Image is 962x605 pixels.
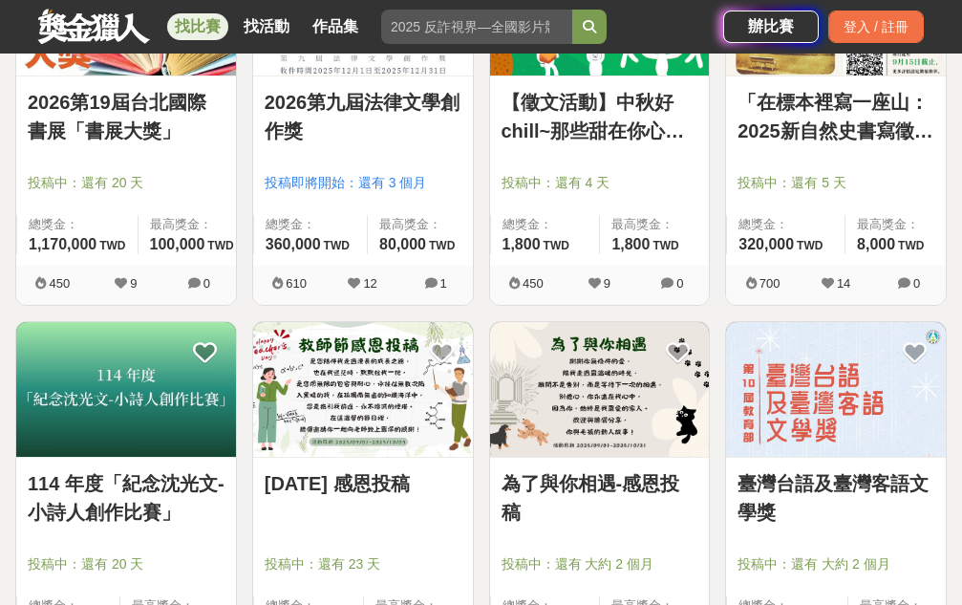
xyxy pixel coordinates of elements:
[324,239,350,252] span: TWD
[502,554,698,574] span: 投稿中：還有 大約 2 個月
[379,236,426,252] span: 80,000
[207,239,233,252] span: TWD
[502,236,541,252] span: 1,800
[828,11,924,43] div: 登入 / 註冊
[490,322,710,458] img: Cover Image
[49,276,70,291] span: 450
[898,239,924,252] span: TWD
[28,173,224,193] span: 投稿中：還有 20 天
[363,276,376,291] span: 12
[203,276,210,291] span: 0
[253,322,473,459] a: Cover Image
[265,469,461,498] a: [DATE] 感恩投稿
[502,469,698,527] a: 為了與你相遇-感恩投稿
[167,13,228,40] a: 找比賽
[837,276,850,291] span: 14
[759,276,780,291] span: 700
[253,322,473,458] img: Cover Image
[440,276,447,291] span: 1
[265,173,461,193] span: 投稿即將開始：還有 3 個月
[502,88,698,145] a: 【徵文活動】中秋好chill~那些甜在你心底的記憶！
[16,322,236,459] a: Cover Image
[16,322,236,458] img: Cover Image
[523,276,544,291] span: 450
[29,215,126,234] span: 總獎金：
[857,236,895,252] span: 8,000
[28,554,224,574] span: 投稿中：還有 20 天
[99,239,125,252] span: TWD
[379,215,460,234] span: 最高獎金：
[723,11,819,43] a: 辦比賽
[490,322,710,459] a: Cover Image
[236,13,297,40] a: 找活動
[676,276,683,291] span: 0
[544,239,569,252] span: TWD
[604,276,610,291] span: 9
[265,88,461,145] a: 2026第九屆法律文學創作獎
[286,276,307,291] span: 610
[150,236,205,252] span: 100,000
[381,10,572,44] input: 2025 反詐視界—全國影片競賽
[726,322,946,458] img: Cover Image
[265,554,461,574] span: 投稿中：還有 23 天
[28,469,224,527] a: 114 年度「紀念沈光文-小詩人創作比賽」
[130,276,137,291] span: 9
[726,322,946,459] a: Cover Image
[738,215,833,234] span: 總獎金：
[266,215,355,234] span: 總獎金：
[913,276,920,291] span: 0
[797,239,823,252] span: TWD
[738,236,794,252] span: 320,000
[305,13,366,40] a: 作品集
[738,173,934,193] span: 投稿中：還有 5 天
[652,239,678,252] span: TWD
[28,88,224,145] a: 2026第19屆台北國際書展「書展大獎」
[611,215,697,234] span: 最高獎金：
[738,554,934,574] span: 投稿中：還有 大約 2 個月
[502,215,588,234] span: 總獎金：
[266,236,321,252] span: 360,000
[857,215,934,234] span: 最高獎金：
[738,88,934,145] a: 「在標本裡寫一座山：2025新自然史書寫徵稿活動」
[29,236,96,252] span: 1,170,000
[502,173,698,193] span: 投稿中：還有 4 天
[429,239,455,252] span: TWD
[738,469,934,527] a: 臺灣台語及臺灣客語文學獎
[611,236,650,252] span: 1,800
[150,215,234,234] span: 最高獎金：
